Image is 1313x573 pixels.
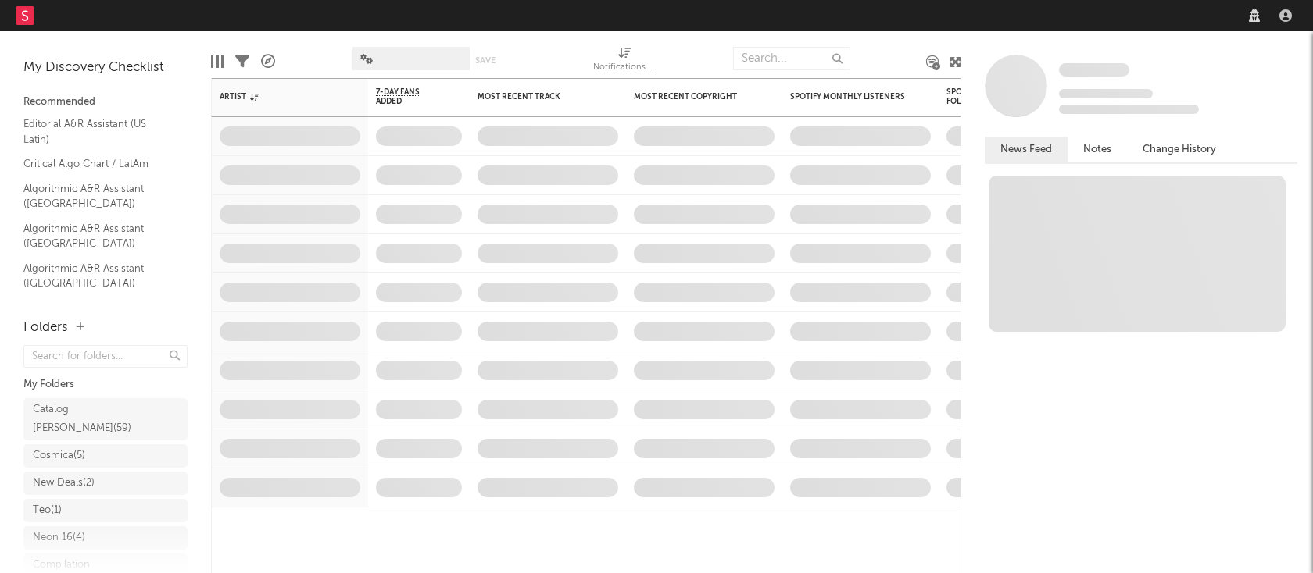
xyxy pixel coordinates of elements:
[23,116,172,148] a: Editorial A&R Assistant (US Latin)
[23,59,188,77] div: My Discovery Checklist
[23,526,188,550] a: Neon 16(4)
[1068,137,1127,162] button: Notes
[345,89,360,105] button: Filter by Artist
[634,92,751,101] div: Most Recent Copyright
[1059,89,1153,98] span: Tracking Since: [DATE]
[33,447,85,465] div: Cosmica ( 5 )
[593,39,656,84] div: Notifications (Artist)
[1059,63,1129,77] span: Some Artist
[261,39,275,84] div: A&R Pipeline
[603,89,618,105] button: Filter by Most Recent Track
[1127,137,1232,162] button: Change History
[759,89,775,105] button: Filter by Most Recent Copyright
[211,39,224,84] div: Edit Columns
[235,39,249,84] div: Filters
[23,93,188,112] div: Recommended
[23,345,188,368] input: Search for folders...
[33,501,62,520] div: Teo ( 1 )
[23,180,172,212] a: Algorithmic A&R Assistant ([GEOGRAPHIC_DATA])
[475,56,496,65] button: Save
[23,319,68,337] div: Folders
[23,375,188,394] div: My Folders
[376,87,438,106] span: 7-Day Fans Added
[23,472,188,495] a: New Deals(2)
[915,89,931,105] button: Filter by Spotify Monthly Listeners
[478,92,595,101] div: Most Recent Track
[33,529,85,547] div: Neon 16 ( 4 )
[1059,62,1129,78] a: Some Artist
[33,474,95,493] div: New Deals ( 2 )
[946,87,1001,106] div: Spotify Followers
[790,92,907,101] div: Spotify Monthly Listeners
[985,137,1068,162] button: News Feed
[33,400,143,438] div: Catalog [PERSON_NAME] ( 59 )
[220,92,337,101] div: Artist
[593,59,656,77] div: Notifications (Artist)
[1059,105,1199,114] span: 0 fans last week
[23,260,172,292] a: Algorithmic A&R Assistant ([GEOGRAPHIC_DATA])
[23,398,188,440] a: Catalog [PERSON_NAME](59)
[23,499,188,522] a: Teo(1)
[733,47,850,70] input: Search...
[23,155,172,173] a: Critical Algo Chart / LatAm
[23,444,188,468] a: Cosmica(5)
[446,89,462,105] button: Filter by 7-Day Fans Added
[23,220,172,252] a: Algorithmic A&R Assistant ([GEOGRAPHIC_DATA])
